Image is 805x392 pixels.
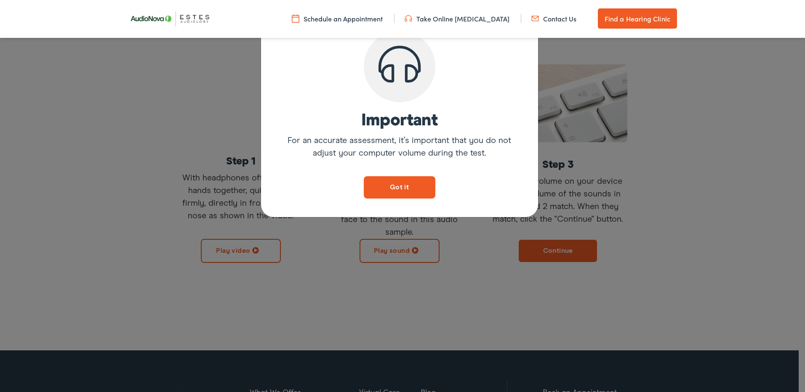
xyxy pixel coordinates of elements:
a: Find a Hearing Clinic [598,8,677,29]
a: Contact Us [531,14,576,23]
img: utility icon [531,14,539,23]
img: utility icon [292,14,299,23]
a: Take Online [MEDICAL_DATA] [405,14,509,23]
a: Schedule an Appointment [292,14,383,23]
h6: Important [282,112,517,129]
button: Close [364,176,435,199]
p: For an accurate assessment, it’s important that you do not adjust your computer volume during the... [282,134,517,159]
img: utility icon [405,14,412,23]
